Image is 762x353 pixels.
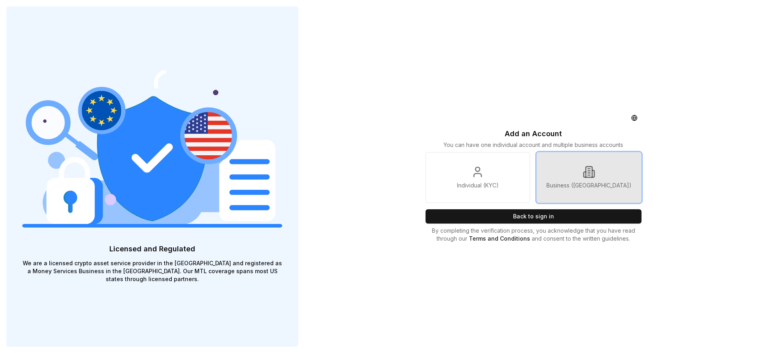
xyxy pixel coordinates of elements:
[22,259,282,283] p: We are a licensed crypto asset service provider in the [GEOGRAPHIC_DATA] and registered as a Mone...
[546,181,632,189] p: Business ([GEOGRAPHIC_DATA])
[426,209,641,224] button: Back to sign in
[426,227,641,243] p: By completing the verification process, you acknowledge that you have read through our and consen...
[457,181,499,189] p: Individual (KYC)
[443,141,623,149] p: You can have one individual account and multiple business accounts
[537,152,641,203] a: Business ([GEOGRAPHIC_DATA])
[22,243,282,255] p: Licensed and Regulated
[426,152,530,203] a: Individual (KYC)
[469,235,532,242] a: Terms and Conditions
[505,128,562,139] p: Add an Account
